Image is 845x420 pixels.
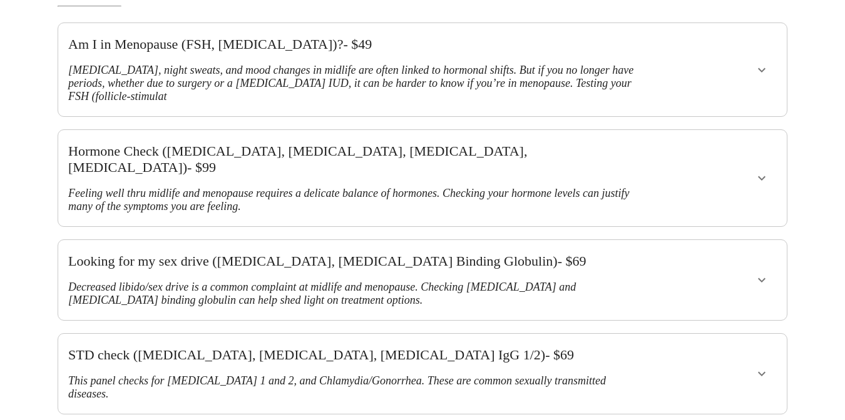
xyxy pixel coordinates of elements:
[68,143,647,176] h3: Hormone Check ([MEDICAL_DATA], [MEDICAL_DATA], [MEDICAL_DATA], [MEDICAL_DATA]) - $ 99
[68,36,647,52] h3: Am I in Menopause (FSH, [MEDICAL_DATA])? - $ 49
[747,163,777,193] button: show more
[68,187,647,213] h3: Feeling well thru midlife and menopause requires a delicate balance of hormones. Checking your ho...
[747,55,777,85] button: show more
[68,374,647,401] h3: This panel checks for [MEDICAL_DATA] 1 and 2, and Chlamydia/Gonorrhea. These are common sexually ...
[747,359,777,389] button: show more
[68,253,647,269] h3: Looking for my sex drive ([MEDICAL_DATA], [MEDICAL_DATA] Binding Globulin) - $ 69
[68,281,647,307] h3: Decreased libido/sex drive is a common complaint at midlife and menopause. Checking [MEDICAL_DATA...
[68,64,647,103] h3: [MEDICAL_DATA], night sweats, and mood changes in midlife are often linked to hormonal shifts. Bu...
[747,265,777,295] button: show more
[68,347,647,363] h3: STD check ([MEDICAL_DATA], [MEDICAL_DATA], [MEDICAL_DATA] IgG 1/2) - $ 69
